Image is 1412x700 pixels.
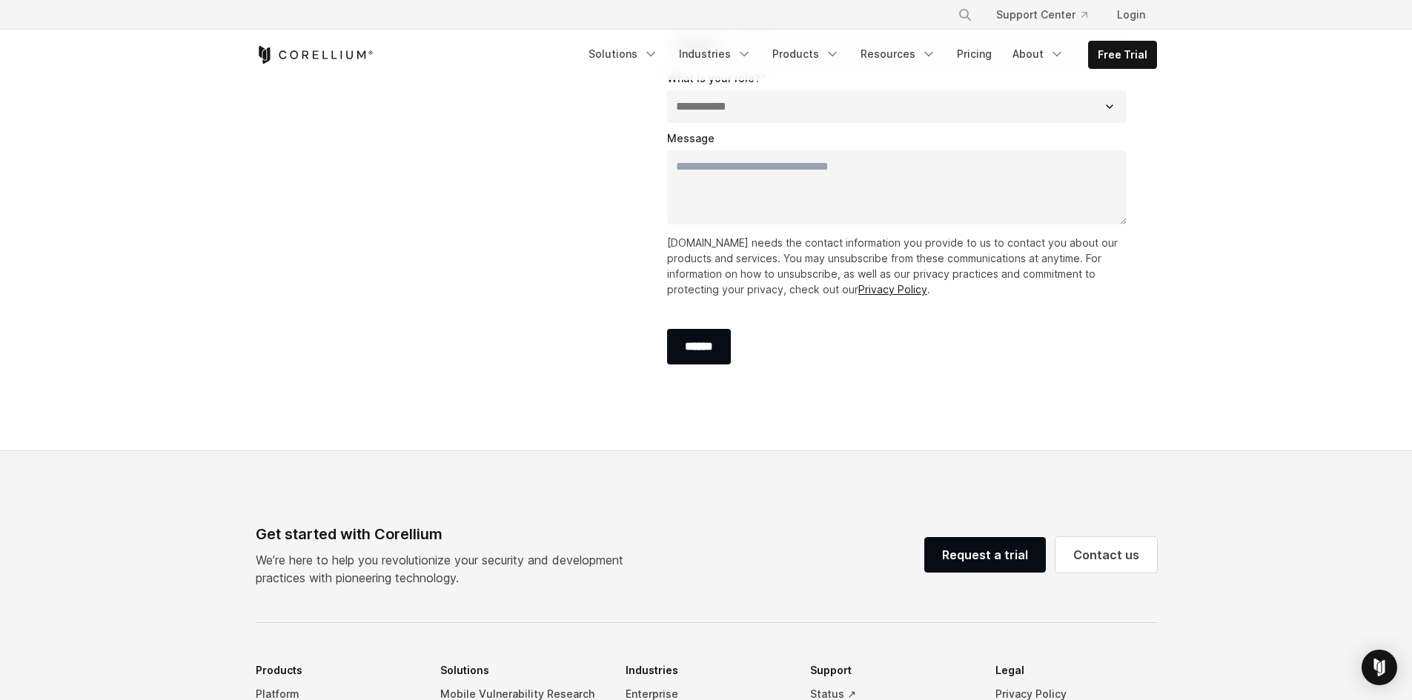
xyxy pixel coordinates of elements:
[952,1,978,28] button: Search
[940,1,1157,28] div: Navigation Menu
[852,41,945,67] a: Resources
[670,41,760,67] a: Industries
[580,41,1157,69] div: Navigation Menu
[1055,537,1157,573] a: Contact us
[256,551,635,587] p: We’re here to help you revolutionize your security and development practices with pioneering tech...
[256,46,374,64] a: Corellium Home
[1362,650,1397,685] div: Open Intercom Messenger
[984,1,1099,28] a: Support Center
[948,41,1001,67] a: Pricing
[858,283,927,296] a: Privacy Policy
[924,537,1046,573] a: Request a trial
[763,41,849,67] a: Products
[1089,41,1156,68] a: Free Trial
[1105,1,1157,28] a: Login
[256,523,635,545] div: Get started with Corellium
[667,132,715,144] span: Message
[580,41,667,67] a: Solutions
[1004,41,1073,67] a: About
[667,235,1133,297] p: [DOMAIN_NAME] needs the contact information you provide to us to contact you about our products a...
